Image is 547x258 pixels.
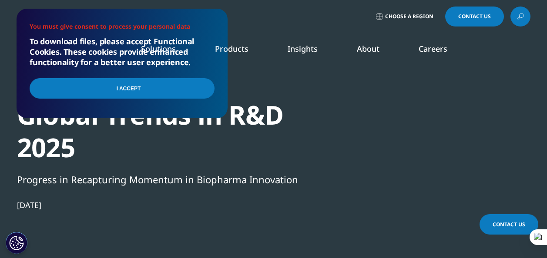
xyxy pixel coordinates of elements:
[6,232,27,254] button: Cookies Settings
[215,43,248,54] a: Products
[493,221,525,228] span: Contact Us
[458,14,491,19] span: Contact Us
[90,30,530,71] nav: Primary
[480,214,538,235] a: Contact Us
[141,43,176,54] a: Solutions
[17,99,315,164] div: Global Trends in R&D 2025
[419,43,447,54] a: Careers
[17,200,315,210] div: [DATE]
[17,172,315,187] div: Progress in Recapturing Momentum in Biopharma Innovation
[445,7,504,26] a: Contact Us
[385,13,433,20] span: Choose a Region
[357,43,379,54] a: About
[30,78,215,99] input: I Accept
[288,43,318,54] a: Insights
